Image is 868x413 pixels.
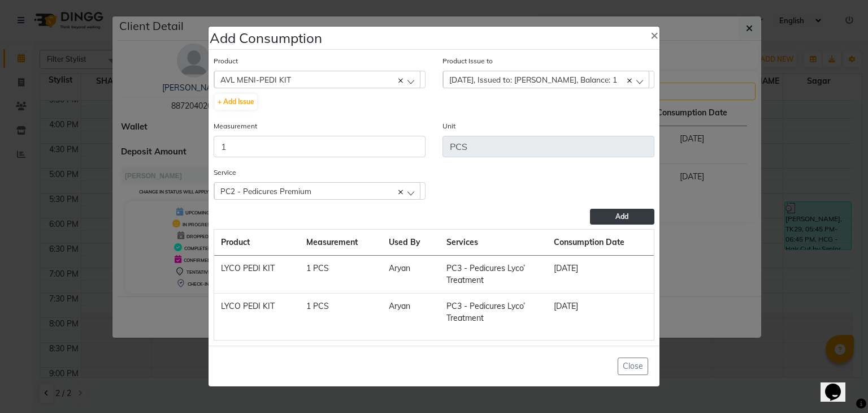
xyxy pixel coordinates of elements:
button: Close [641,19,667,50]
label: Unit [442,121,455,131]
td: LYCO PEDI KIT [214,256,300,294]
th: Used By [382,230,440,256]
label: Service [214,167,236,178]
span: PC2 - Pedicures Premium [220,186,311,196]
h4: Add Consumption [210,28,322,48]
label: Product Issue to [442,56,493,66]
span: AVL MENI-PEDI KIT [220,75,291,84]
th: Measurement [300,230,382,256]
th: Product [214,230,300,256]
td: [DATE] [547,256,654,294]
td: Aryan [382,294,440,332]
th: Consumption Date [547,230,654,256]
iframe: chat widget [821,368,857,402]
button: + Add Issue [215,94,257,110]
button: Add [590,209,654,225]
td: PC3 - Pedicures Lyco’ Treatment [440,294,547,332]
td: 1 PCS [300,294,382,332]
td: [DATE] [547,294,654,332]
span: Add [615,212,628,221]
td: Aryan [382,256,440,294]
td: PC3 - Pedicures Lyco’ Treatment [440,256,547,294]
label: Measurement [214,121,257,131]
th: Services [440,230,547,256]
td: LYCO PEDI KIT [214,294,300,332]
td: 1 PCS [300,256,382,294]
span: [DATE], Issued to: [PERSON_NAME], Balance: 1 [449,75,617,84]
label: Product [214,56,238,66]
span: × [650,26,658,43]
button: Close [618,358,648,375]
